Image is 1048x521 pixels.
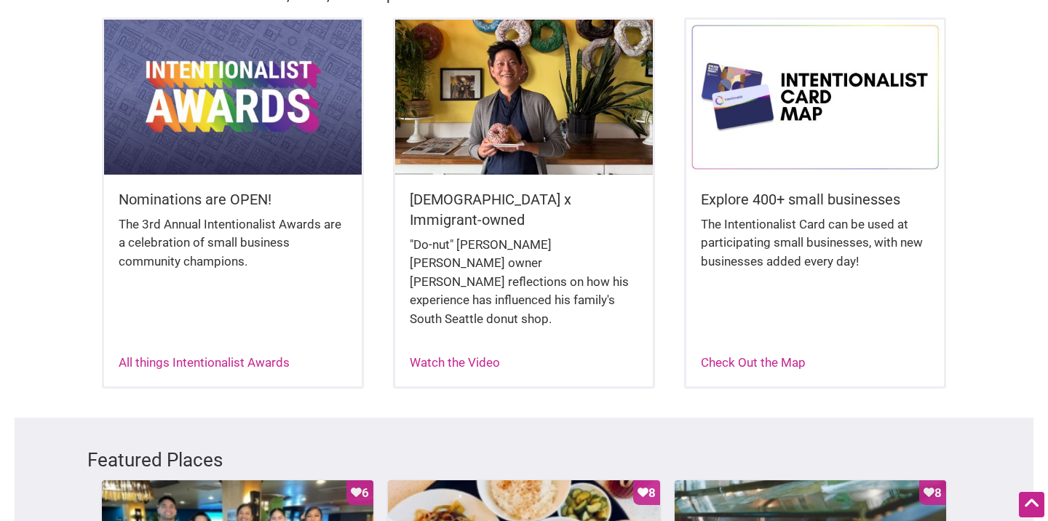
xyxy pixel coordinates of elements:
h3: Featured Places [87,447,961,473]
a: All things Intentionalist Awards [119,355,290,370]
div: The Intentionalist Card can be used at participating small businesses, with new businesses added ... [701,215,929,286]
img: Intentionalist Awards [104,20,362,174]
div: "Do-nut" [PERSON_NAME] [PERSON_NAME] owner [PERSON_NAME] reflections on how his experience has in... [410,236,638,343]
h5: [DEMOGRAPHIC_DATA] x Immigrant-owned [410,189,638,230]
img: Intentionalist Card Map [686,20,944,174]
img: King Donuts - Hong Chhuor [395,20,653,174]
div: Scroll Back to Top [1019,492,1044,517]
h5: Explore 400+ small businesses [701,189,929,210]
a: Check Out the Map [701,355,806,370]
a: Watch the Video [410,355,500,370]
h5: Nominations are OPEN! [119,189,347,210]
div: The 3rd Annual Intentionalist Awards are a celebration of small business community champions. [119,215,347,286]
